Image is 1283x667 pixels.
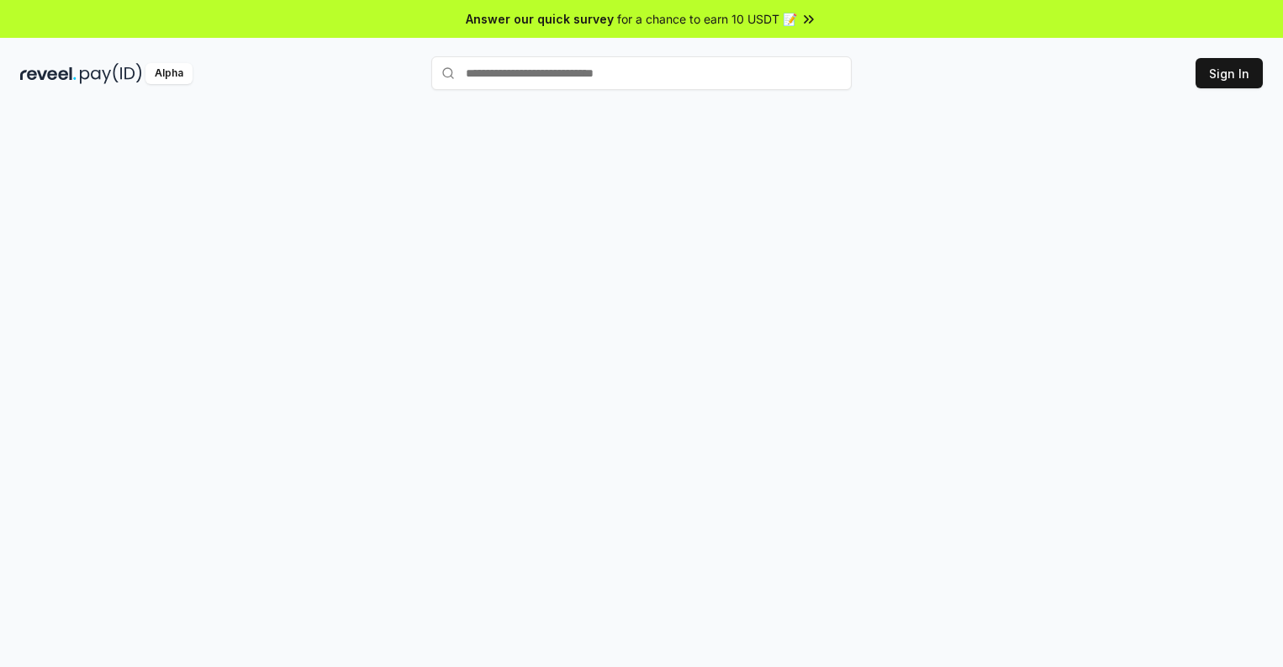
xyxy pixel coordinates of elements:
[617,10,797,28] span: for a chance to earn 10 USDT 📝
[145,63,193,84] div: Alpha
[80,63,142,84] img: pay_id
[1196,58,1263,88] button: Sign In
[20,63,77,84] img: reveel_dark
[466,10,614,28] span: Answer our quick survey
